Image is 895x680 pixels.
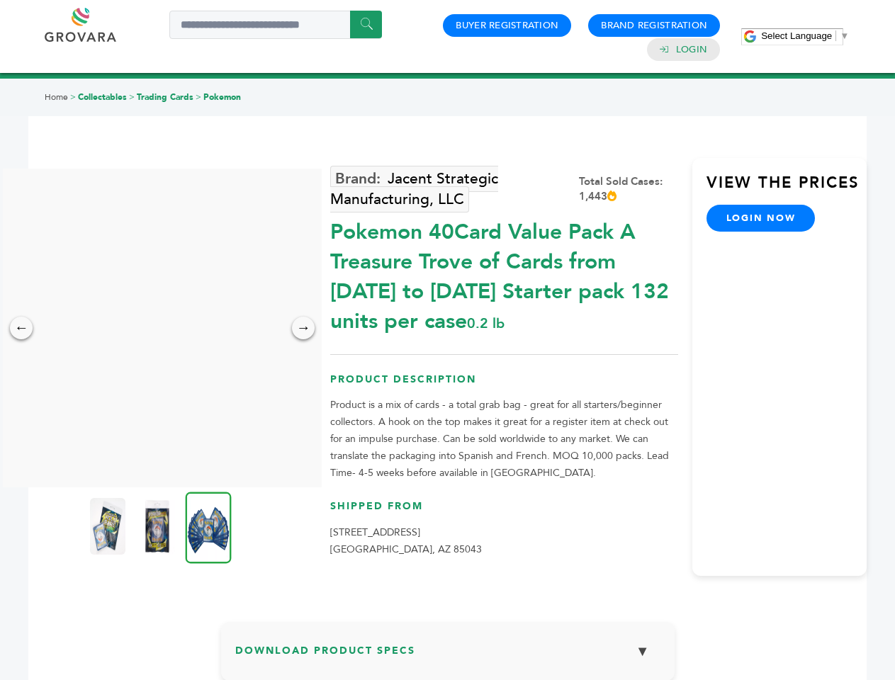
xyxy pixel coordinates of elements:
[330,524,678,558] p: [STREET_ADDRESS] [GEOGRAPHIC_DATA], AZ 85043
[456,19,558,32] a: Buyer Registration
[186,492,232,563] img: Pokemon 40-Card Value Pack – A Treasure Trove of Cards from 1996 to 2024 - Starter pack! 132 unit...
[761,30,849,41] a: Select Language​
[707,205,816,232] a: login now
[169,11,382,39] input: Search a product or brand...
[45,91,68,103] a: Home
[579,174,678,204] div: Total Sold Cases: 1,443
[10,317,33,339] div: ←
[129,91,135,103] span: >
[707,172,867,205] h3: View the Prices
[330,373,678,397] h3: Product Description
[292,317,315,339] div: →
[90,498,125,555] img: Pokemon 40-Card Value Pack – A Treasure Trove of Cards from 1996 to 2024 - Starter pack! 132 unit...
[137,91,193,103] a: Trading Cards
[330,166,498,212] a: Jacent Strategic Manufacturing, LLC
[330,499,678,524] h3: Shipped From
[601,19,707,32] a: Brand Registration
[676,43,707,56] a: Login
[196,91,201,103] span: >
[625,636,660,667] button: ▼
[140,498,175,555] img: Pokemon 40-Card Value Pack – A Treasure Trove of Cards from 1996 to 2024 - Starter pack! 132 unit...
[235,636,660,677] h3: Download Product Specs
[203,91,241,103] a: Pokemon
[78,91,127,103] a: Collectables
[840,30,849,41] span: ▼
[467,314,505,333] span: 0.2 lb
[330,397,678,482] p: Product is a mix of cards - a total grab bag - great for all starters/beginner collectors. A hook...
[330,210,678,336] div: Pokemon 40Card Value Pack A Treasure Trove of Cards from [DATE] to [DATE] Starter pack 132 units ...
[761,30,832,41] span: Select Language
[70,91,76,103] span: >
